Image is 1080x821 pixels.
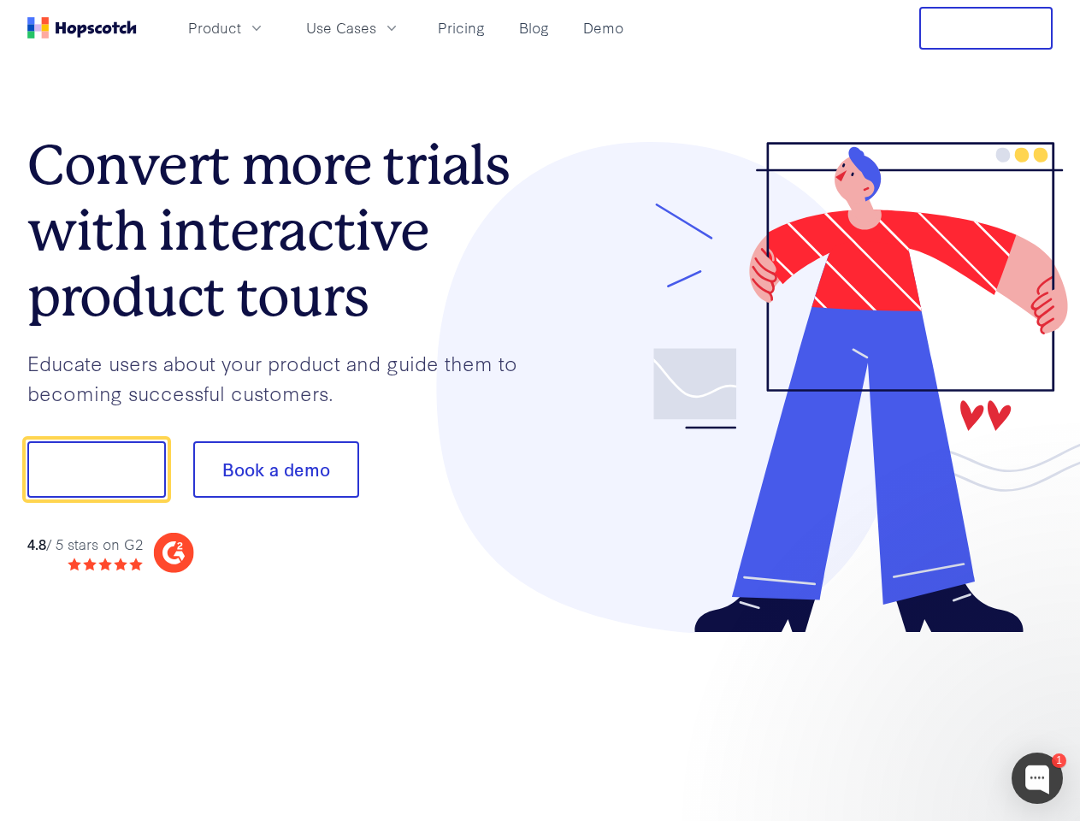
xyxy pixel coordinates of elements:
span: Product [188,17,241,38]
a: Blog [512,14,556,42]
div: 1 [1052,753,1066,768]
span: Use Cases [306,17,376,38]
a: Home [27,17,137,38]
button: Product [178,14,275,42]
h1: Convert more trials with interactive product tours [27,133,540,329]
button: Show me! [27,441,166,498]
button: Book a demo [193,441,359,498]
strong: 4.8 [27,534,46,553]
button: Free Trial [919,7,1053,50]
p: Educate users about your product and guide them to becoming successful customers. [27,348,540,407]
button: Use Cases [296,14,410,42]
a: Demo [576,14,630,42]
a: Pricing [431,14,492,42]
div: / 5 stars on G2 [27,534,143,555]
